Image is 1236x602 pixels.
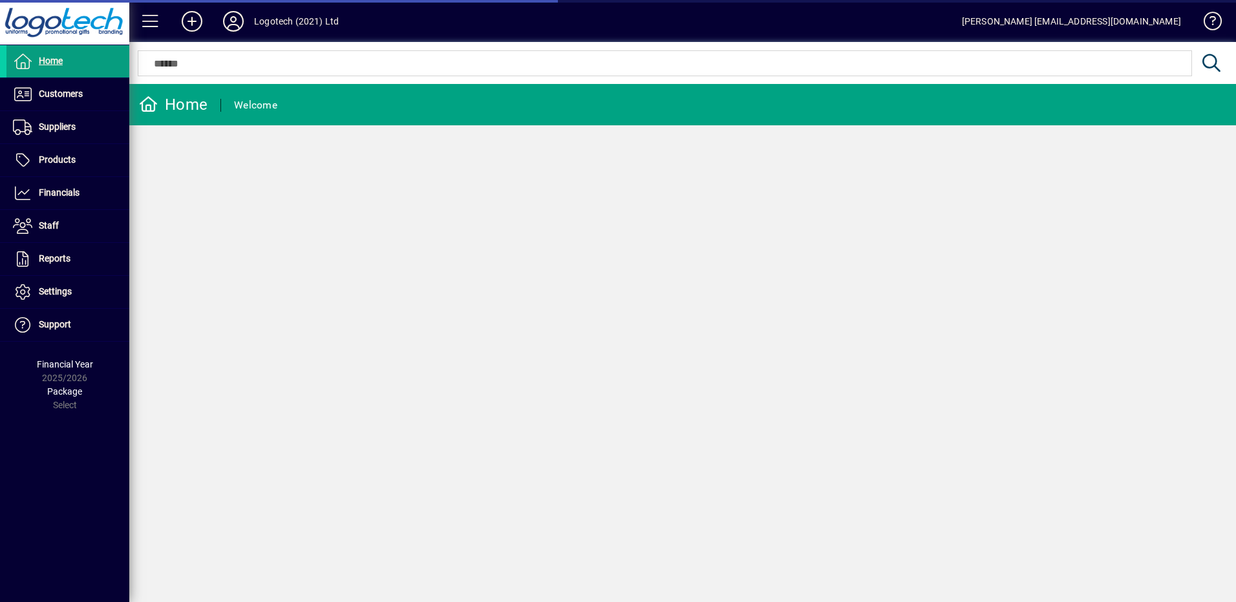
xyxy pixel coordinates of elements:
span: Suppliers [39,121,76,132]
span: Financials [39,187,80,198]
span: Home [39,56,63,66]
div: Welcome [234,95,277,116]
div: Logotech (2021) Ltd [254,11,339,32]
div: [PERSON_NAME] [EMAIL_ADDRESS][DOMAIN_NAME] [962,11,1181,32]
a: Reports [6,243,129,275]
span: Support [39,319,71,329]
a: Support [6,309,129,341]
span: Reports [39,253,70,264]
div: Home [139,94,208,115]
a: Settings [6,276,129,308]
button: Profile [213,10,254,33]
a: Staff [6,210,129,242]
a: Products [6,144,129,176]
a: Customers [6,78,129,110]
a: Knowledge Base [1194,3,1220,45]
a: Financials [6,177,129,209]
a: Suppliers [6,111,129,143]
span: Financial Year [37,359,93,369]
span: Products [39,154,76,165]
span: Settings [39,286,72,296]
span: Staff [39,220,59,231]
span: Customers [39,88,83,99]
button: Add [171,10,213,33]
span: Package [47,386,82,397]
